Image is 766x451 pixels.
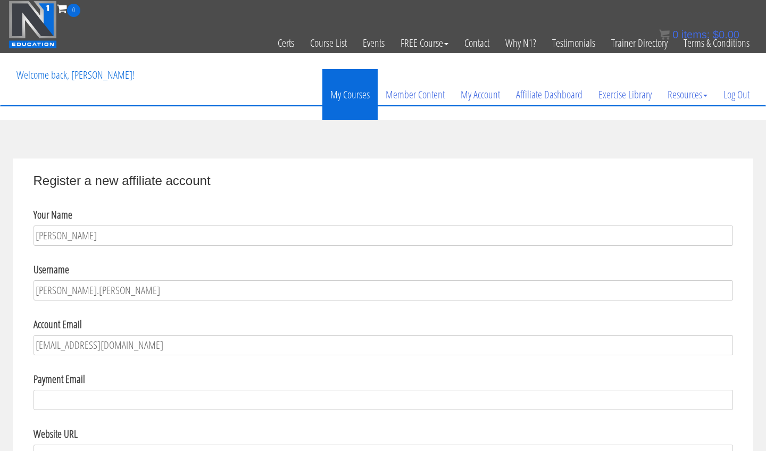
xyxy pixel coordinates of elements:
bdi: 0.00 [713,29,739,40]
input: Your Name [34,225,733,246]
label: Website URL [34,426,78,442]
input: Payment Email Address [34,390,733,410]
span: items: [681,29,710,40]
a: Trainer Directory [603,17,676,69]
a: Contact [456,17,497,69]
a: Resources [660,69,715,120]
label: Username [34,262,69,278]
a: 0 [57,1,80,15]
input: Email Address [34,335,733,355]
a: FREE Course [393,17,456,69]
a: My Account [453,69,508,120]
input: Username [34,280,733,300]
a: Why N1? [497,17,544,69]
a: 0 items: $0.00 [659,29,739,40]
img: n1-education [9,1,57,48]
label: Your Name [34,207,72,223]
a: Affiliate Dashboard [508,69,590,120]
span: 0 [672,29,678,40]
a: Course List [302,17,355,69]
label: Payment Email [34,371,85,387]
a: Terms & Conditions [676,17,757,69]
a: Certs [270,17,302,69]
a: Testimonials [544,17,603,69]
a: Log Out [715,69,757,120]
p: Welcome back, [PERSON_NAME]! [9,54,143,96]
span: $ [713,29,719,40]
a: Events [355,17,393,69]
span: 0 [67,4,80,17]
a: Exercise Library [590,69,660,120]
label: Account Email [34,316,82,332]
legend: Register a new affiliate account [34,171,733,190]
img: icon11.png [659,29,670,40]
a: My Courses [322,69,378,120]
a: Member Content [378,69,453,120]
